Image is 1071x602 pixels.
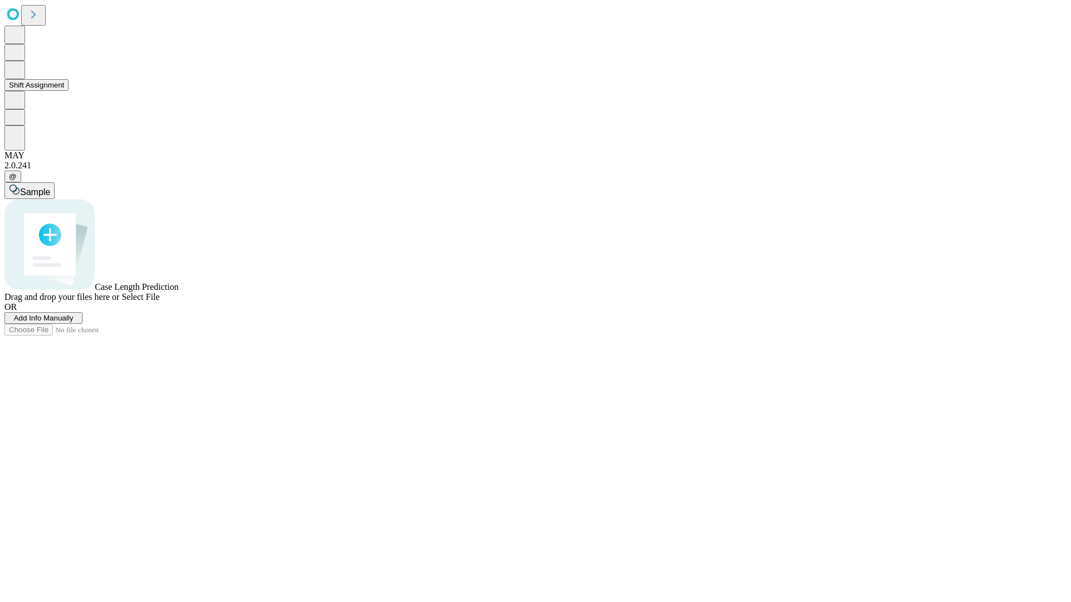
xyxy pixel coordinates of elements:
[4,79,69,91] button: Shift Assignment
[14,314,74,322] span: Add Info Manually
[4,292,119,302] span: Drag and drop your files here or
[122,292,160,302] span: Select File
[4,312,83,324] button: Add Info Manually
[4,161,1067,171] div: 2.0.241
[4,182,55,199] button: Sample
[9,172,17,181] span: @
[20,187,50,197] span: Sample
[4,302,17,312] span: OR
[95,282,178,292] span: Case Length Prediction
[4,151,1067,161] div: MAY
[4,171,21,182] button: @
